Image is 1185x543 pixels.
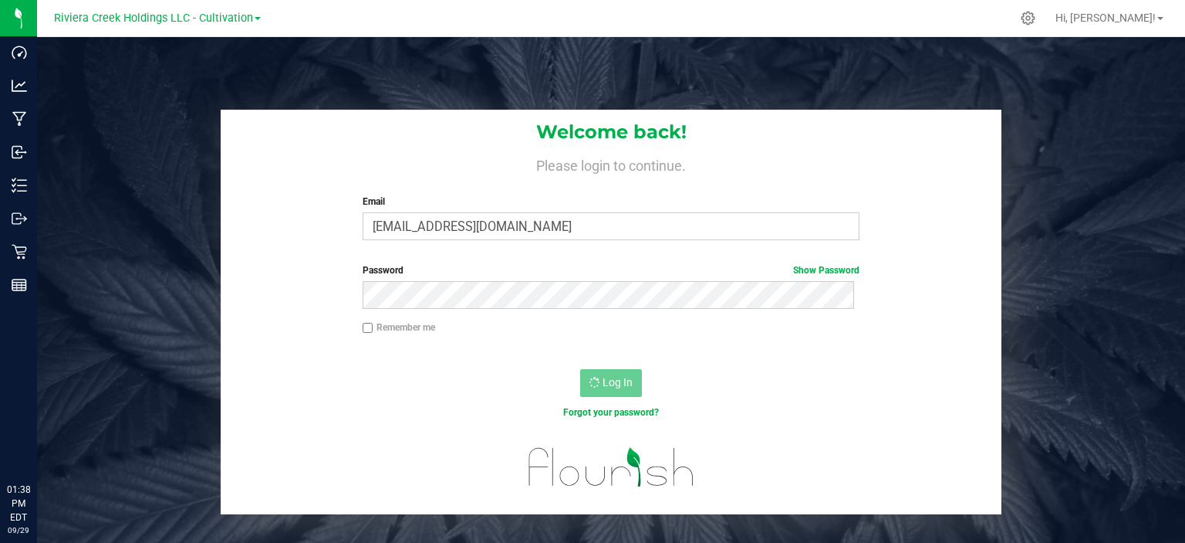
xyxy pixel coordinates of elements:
inline-svg: Manufacturing [12,111,27,127]
span: Riviera Creek Holdings LLC - Cultivation [54,12,253,25]
inline-svg: Outbound [12,211,27,226]
inline-svg: Inventory [12,178,27,193]
h1: Welcome back! [221,122,1001,142]
inline-svg: Analytics [12,78,27,93]
input: Remember me [363,323,373,334]
p: 09/29 [7,524,30,536]
a: Show Password [793,265,859,276]
inline-svg: Retail [12,244,27,260]
label: Remember me [363,321,435,334]
div: Manage settings [1018,11,1038,25]
inline-svg: Reports [12,277,27,293]
button: Log In [580,369,642,397]
span: Password [363,265,403,276]
inline-svg: Inbound [12,144,27,160]
label: Email [363,195,860,209]
h4: Please login to continue. [221,154,1001,173]
span: Hi, [PERSON_NAME]! [1055,12,1156,24]
inline-svg: Dashboard [12,45,27,60]
a: Forgot your password? [563,407,659,418]
span: Log In [603,376,633,389]
img: flourish_logo.svg [514,436,709,498]
p: 01:38 PM EDT [7,483,30,524]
